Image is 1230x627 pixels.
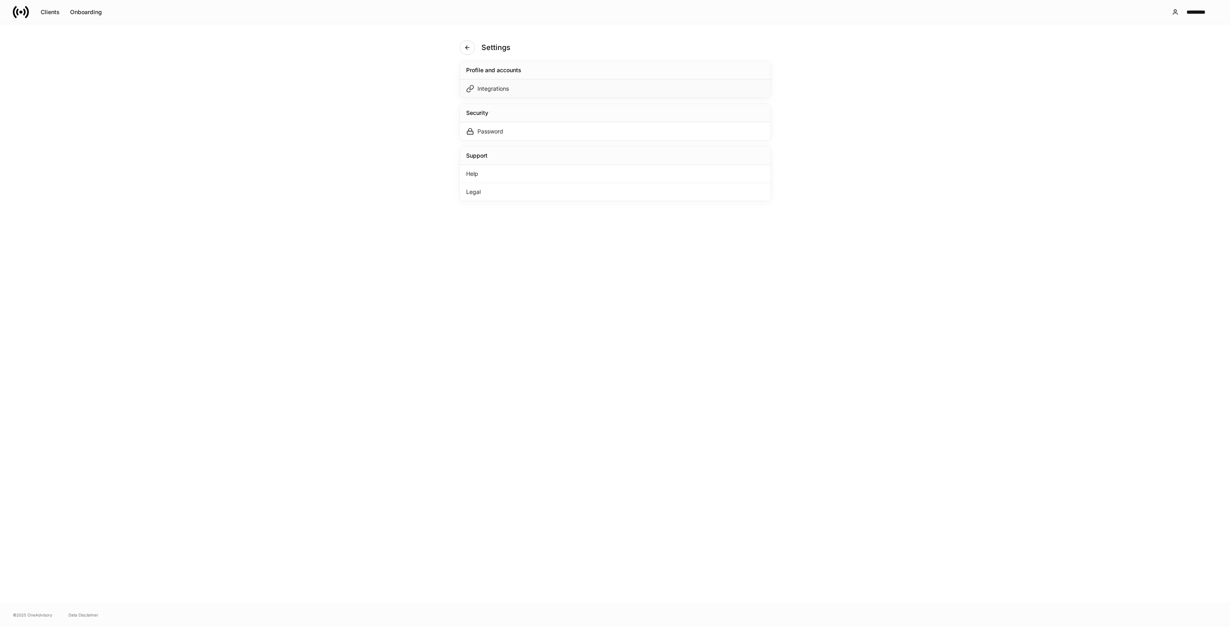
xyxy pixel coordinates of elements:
div: Integrations [477,85,509,93]
div: Support [466,152,487,160]
div: Password [477,127,503,135]
div: Profile and accounts [466,66,521,74]
div: Help [460,165,771,183]
div: Onboarding [70,9,102,15]
span: © 2025 OneAdvisory [13,612,52,618]
button: Onboarding [65,6,107,19]
h4: Settings [481,43,510,52]
div: Legal [460,183,771,201]
a: Data Disclaimer [68,612,98,618]
div: Security [466,109,488,117]
button: Clients [35,6,65,19]
div: Clients [41,9,60,15]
